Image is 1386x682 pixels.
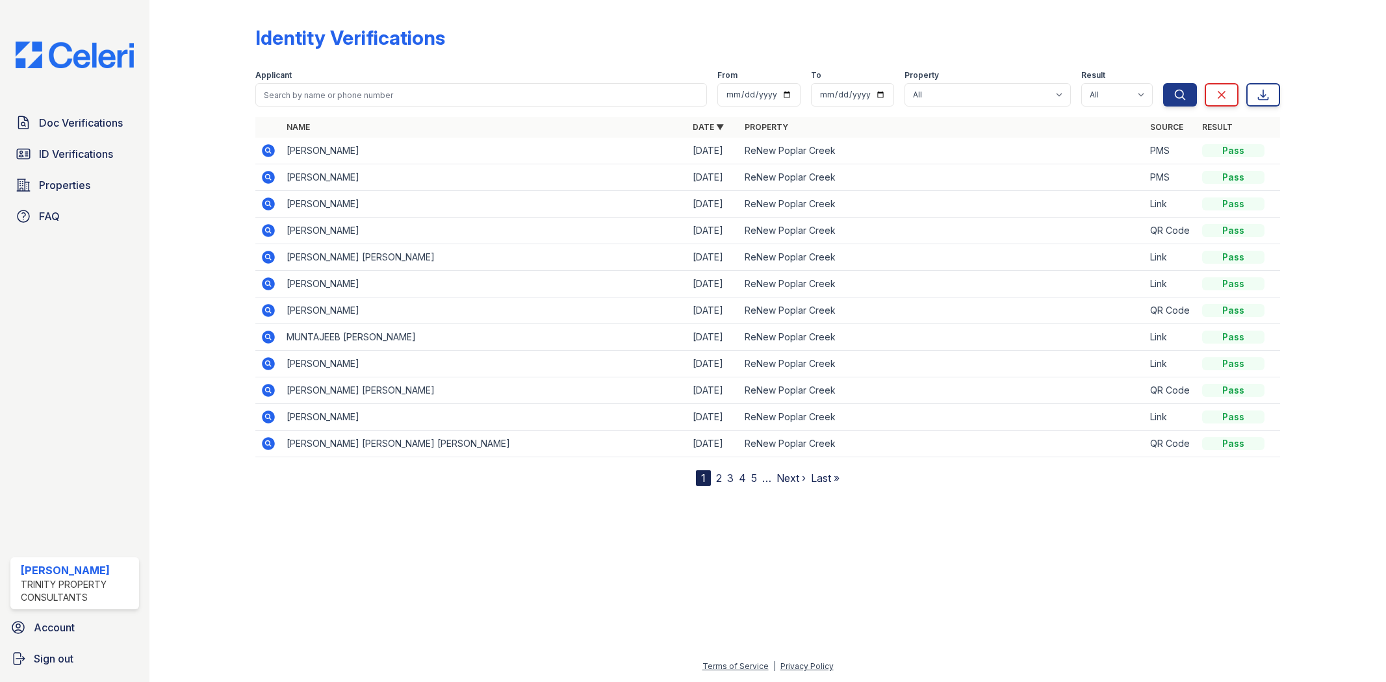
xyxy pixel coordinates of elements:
div: Pass [1202,410,1264,423]
td: [PERSON_NAME] [281,297,687,324]
td: QR Code [1145,297,1197,324]
a: 5 [751,472,757,485]
div: Pass [1202,384,1264,397]
a: Last » [811,472,840,485]
td: ReNew Poplar Creek [739,218,1145,244]
td: Link [1145,191,1197,218]
a: Account [5,614,144,640]
a: ID Verifications [10,141,139,167]
td: [DATE] [687,297,739,324]
td: [DATE] [687,218,739,244]
span: … [762,470,771,486]
a: Result [1202,122,1233,132]
td: [DATE] [687,404,739,431]
td: ReNew Poplar Creek [739,244,1145,271]
a: Terms of Service [702,661,769,671]
td: [DATE] [687,271,739,297]
div: Pass [1202,277,1264,290]
a: Property [745,122,788,132]
label: To [811,70,821,81]
div: Trinity Property Consultants [21,578,134,604]
td: MUNTAJEEB [PERSON_NAME] [281,324,687,351]
td: ReNew Poplar Creek [739,191,1145,218]
span: ID Verifications [39,146,113,162]
label: Property [905,70,939,81]
td: [DATE] [687,431,739,457]
td: PMS [1145,164,1197,191]
span: Account [34,620,75,635]
td: ReNew Poplar Creek [739,377,1145,404]
td: ReNew Poplar Creek [739,431,1145,457]
td: [PERSON_NAME] [281,351,687,377]
td: ReNew Poplar Creek [739,351,1145,377]
td: ReNew Poplar Creek [739,138,1145,164]
td: QR Code [1145,431,1197,457]
td: [PERSON_NAME] [281,218,687,244]
td: Link [1145,351,1197,377]
td: [DATE] [687,324,739,351]
td: [DATE] [687,138,739,164]
div: Pass [1202,144,1264,157]
div: Pass [1202,357,1264,370]
td: [PERSON_NAME] [PERSON_NAME] [PERSON_NAME] [281,431,687,457]
label: Applicant [255,70,292,81]
a: Date ▼ [693,122,724,132]
div: Identity Verifications [255,26,445,49]
td: [PERSON_NAME] [281,271,687,297]
a: Properties [10,172,139,198]
td: QR Code [1145,218,1197,244]
div: Pass [1202,437,1264,450]
td: Link [1145,324,1197,351]
td: [PERSON_NAME] [281,138,687,164]
label: Result [1081,70,1105,81]
td: ReNew Poplar Creek [739,297,1145,324]
td: PMS [1145,138,1197,164]
span: FAQ [39,208,60,224]
a: FAQ [10,203,139,229]
a: Privacy Policy [780,661,834,671]
div: 1 [696,470,711,486]
td: [DATE] [687,191,739,218]
a: 4 [739,472,746,485]
td: Link [1145,271,1197,297]
label: From [717,70,738,81]
img: CE_Logo_Blue-a8612792a0a2168367f1c8372b55b34899dd931a85d93a1a3d3e32e68fde9ad4.png [5,42,144,68]
span: Sign out [34,651,73,666]
td: [DATE] [687,351,739,377]
a: 3 [727,472,734,485]
td: [PERSON_NAME] [PERSON_NAME] [281,244,687,271]
td: [DATE] [687,244,739,271]
div: [PERSON_NAME] [21,562,134,578]
div: Pass [1202,197,1264,210]
span: Doc Verifications [39,115,123,131]
a: Source [1150,122,1183,132]
td: ReNew Poplar Creek [739,271,1145,297]
td: [PERSON_NAME] [281,164,687,191]
div: Pass [1202,171,1264,184]
td: ReNew Poplar Creek [739,404,1145,431]
td: Link [1145,244,1197,271]
a: Doc Verifications [10,110,139,136]
td: [PERSON_NAME] [PERSON_NAME] [281,377,687,404]
div: Pass [1202,304,1264,317]
td: Link [1145,404,1197,431]
a: Next › [776,472,806,485]
td: QR Code [1145,377,1197,404]
div: Pass [1202,224,1264,237]
td: ReNew Poplar Creek [739,164,1145,191]
a: Name [287,122,310,132]
td: [DATE] [687,377,739,404]
span: Properties [39,177,90,193]
td: ReNew Poplar Creek [739,324,1145,351]
input: Search by name or phone number [255,83,706,107]
td: [PERSON_NAME] [281,404,687,431]
div: Pass [1202,251,1264,264]
div: | [773,661,776,671]
td: [DATE] [687,164,739,191]
a: 2 [716,472,722,485]
div: Pass [1202,331,1264,344]
a: Sign out [5,646,144,672]
td: [PERSON_NAME] [281,191,687,218]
